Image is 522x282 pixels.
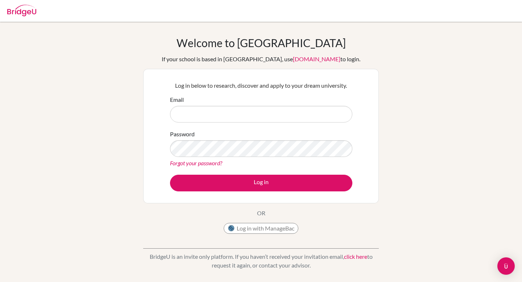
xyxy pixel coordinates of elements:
button: Log in [170,175,352,191]
button: Log in with ManageBac [224,223,298,234]
div: If your school is based in [GEOGRAPHIC_DATA], use to login. [162,55,360,63]
p: BridgeU is an invite only platform. If you haven’t received your invitation email, to request it ... [143,252,379,270]
a: Forgot your password? [170,159,222,166]
p: OR [257,209,265,217]
h1: Welcome to [GEOGRAPHIC_DATA] [177,36,346,49]
p: Log in below to research, discover and apply to your dream university. [170,81,352,90]
label: Email [170,95,184,104]
a: [DOMAIN_NAME] [293,55,340,62]
img: Bridge-U [7,5,36,16]
div: Open Intercom Messenger [497,257,515,275]
label: Password [170,130,195,138]
a: click here [344,253,367,260]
